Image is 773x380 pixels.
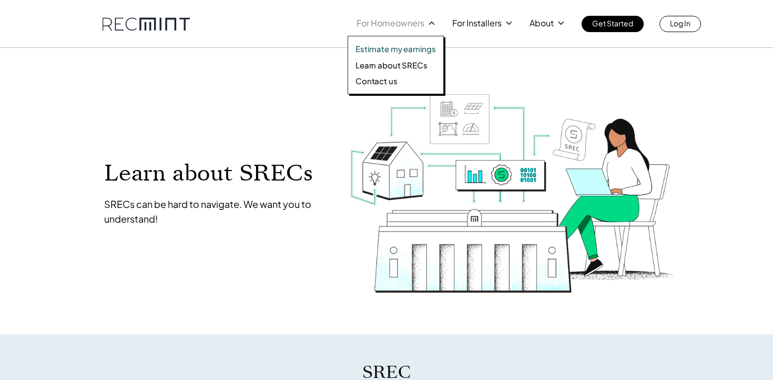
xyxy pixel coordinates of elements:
p: For Homeowners [357,16,424,31]
p: About [530,16,554,31]
p: Contact us [355,76,398,86]
p: Learn about SRECs [104,161,328,185]
p: Learn about SRECs [355,60,427,71]
p: Get Started [592,16,633,31]
p: For Installers [452,16,502,31]
a: Estimate my earnings [355,44,436,54]
p: SRECs can be hard to navigate. We want you to understand! [104,197,328,226]
a: Log In [659,16,701,32]
a: Contact us [355,76,436,86]
p: Log In [670,16,690,31]
a: Get Started [582,16,644,32]
a: Learn about SRECs [355,60,436,71]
